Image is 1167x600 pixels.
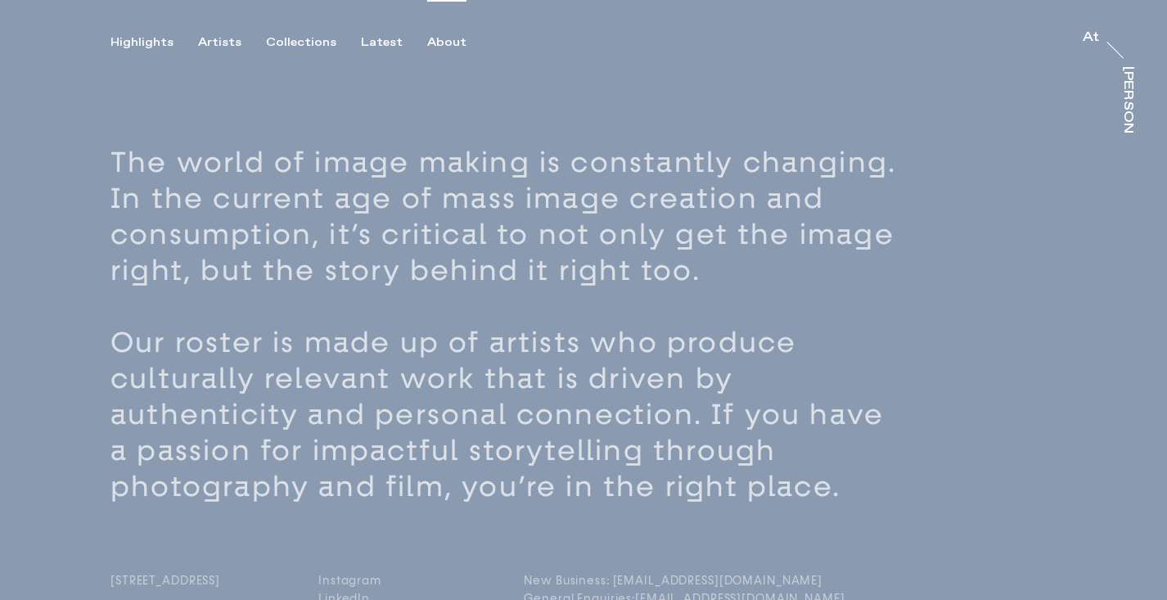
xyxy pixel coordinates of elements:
div: Artists [198,35,241,50]
a: LinkedIn [318,584,426,598]
p: Our roster is made up of artists who produce culturally relevant work that is driven by authentic... [110,320,913,500]
div: Collections [266,35,336,50]
button: Latest [361,35,427,50]
p: The world of image making is constantly changing. In the current age of mass image creation and c... [110,140,913,284]
button: Artists [198,35,266,50]
div: [PERSON_NAME] [1121,66,1134,192]
a: At [1083,31,1099,47]
button: Highlights [110,35,198,50]
button: About [427,35,491,50]
a: [PERSON_NAME] [1118,66,1134,133]
div: Highlights [110,35,173,50]
div: About [427,35,466,50]
a: New Business: [EMAIL_ADDRESS][DOMAIN_NAME] [524,566,653,580]
div: Latest [361,35,403,50]
a: Instagram [318,566,426,580]
button: Collections [266,35,361,50]
a: General Enquiries:[EMAIL_ADDRESS][DOMAIN_NAME] [524,584,653,598]
span: [STREET_ADDRESS] [110,566,220,580]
